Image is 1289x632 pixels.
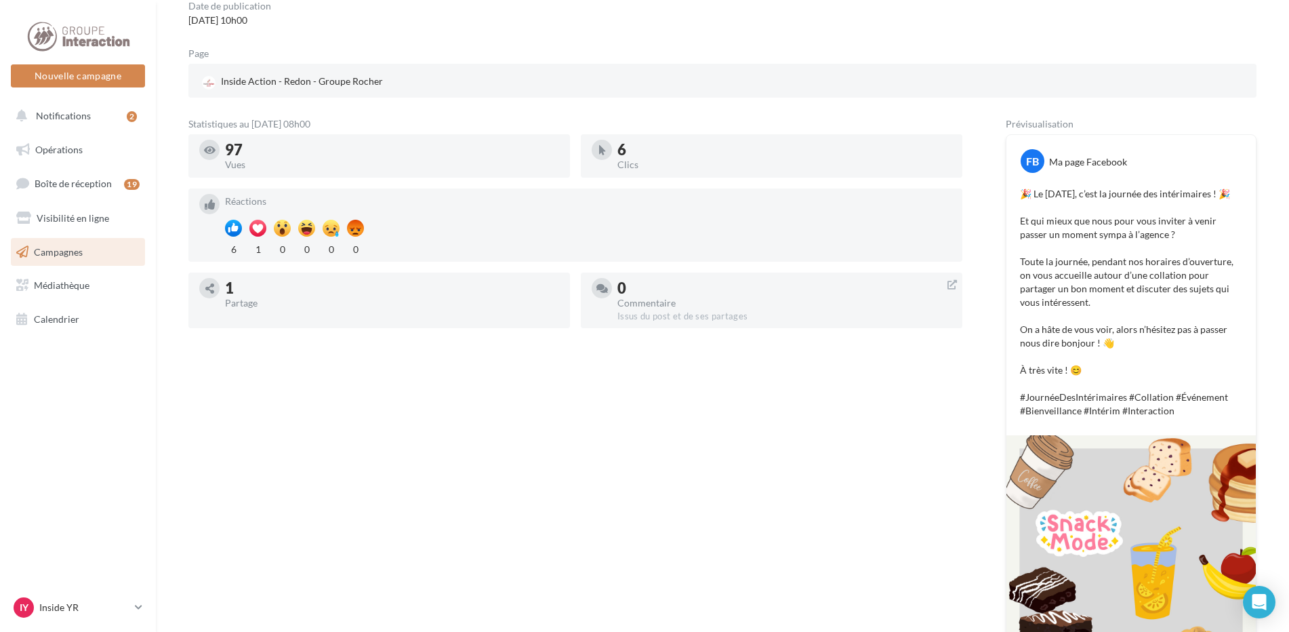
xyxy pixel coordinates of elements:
[1243,586,1275,618] div: Open Intercom Messenger
[8,238,148,266] a: Campagnes
[127,111,137,122] div: 2
[225,298,559,308] div: Partage
[20,601,28,614] span: IY
[34,313,79,325] span: Calendrier
[199,72,386,92] div: Inside Action - Redon - Groupe Rocher
[347,240,364,256] div: 0
[199,72,548,92] a: Inside Action - Redon - Groupe Rocher
[1006,119,1256,129] div: Prévisualisation
[188,1,271,11] div: Date de publication
[35,144,83,155] span: Opérations
[617,160,952,170] div: Clics
[323,240,340,256] div: 0
[34,279,89,291] span: Médiathèque
[274,240,291,256] div: 0
[35,178,112,189] span: Boîte de réception
[188,119,962,129] div: Statistiques au [DATE] 08h00
[1020,187,1242,418] p: 🎉 Le [DATE], c’est la journée des intérimaires ! 🎉 Et qui mieux que nous pour vous inviter à veni...
[1049,155,1127,169] div: Ma page Facebook
[225,142,559,157] div: 97
[225,160,559,170] div: Vues
[34,245,83,257] span: Campagnes
[1021,149,1044,173] div: FB
[298,240,315,256] div: 0
[249,240,266,256] div: 1
[37,212,109,224] span: Visibilité en ligne
[8,102,142,130] button: Notifications 2
[225,240,242,256] div: 6
[8,271,148,300] a: Médiathèque
[188,14,271,27] div: [DATE] 10h00
[36,110,91,121] span: Notifications
[617,298,952,308] div: Commentaire
[617,281,952,296] div: 0
[39,601,129,614] p: Inside YR
[8,169,148,198] a: Boîte de réception19
[225,281,559,296] div: 1
[225,197,952,206] div: Réactions
[617,311,952,323] div: Issus du post et de ses partages
[8,305,148,334] a: Calendrier
[8,204,148,233] a: Visibilité en ligne
[188,49,220,58] div: Page
[8,136,148,164] a: Opérations
[617,142,952,157] div: 6
[11,64,145,87] button: Nouvelle campagne
[124,179,140,190] div: 19
[11,595,145,620] a: IY Inside YR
